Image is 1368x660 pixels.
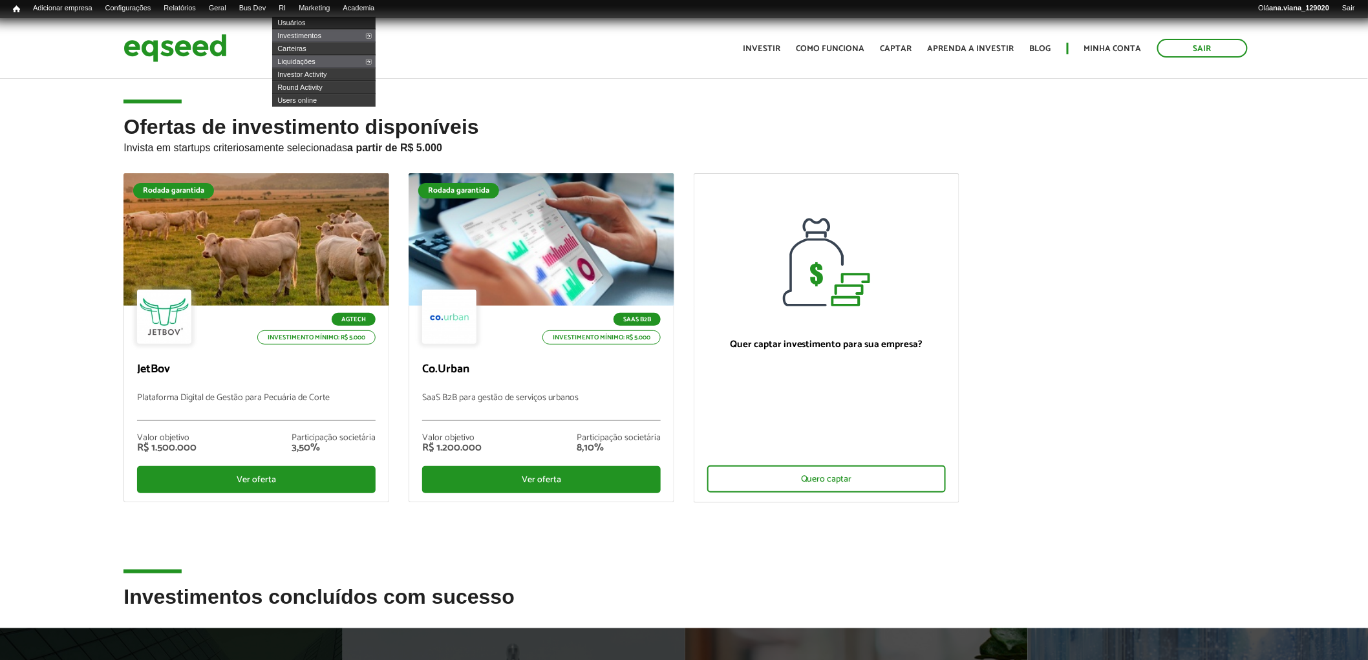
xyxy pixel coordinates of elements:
[422,393,661,421] p: SaaS B2B para gestão de serviços urbanos
[337,3,381,14] a: Academia
[409,173,674,502] a: Rodada garantida SaaS B2B Investimento mínimo: R$ 5.000 Co.Urban SaaS B2B para gestão de serviços...
[577,434,661,443] div: Participação societária
[27,3,99,14] a: Adicionar empresa
[707,339,946,350] p: Quer captar investimento para sua empresa?
[422,466,661,493] div: Ver oferta
[694,173,959,503] a: Quer captar investimento para sua empresa? Quero captar
[542,330,661,345] p: Investimento mínimo: R$ 5.000
[743,45,781,53] a: Investir
[137,434,197,443] div: Valor objetivo
[257,330,376,345] p: Investimento mínimo: R$ 5.000
[928,45,1014,53] a: Aprenda a investir
[1157,39,1248,58] a: Sair
[202,3,233,14] a: Geral
[99,3,158,14] a: Configurações
[13,5,20,14] span: Início
[123,173,389,502] a: Rodada garantida Agtech Investimento mínimo: R$ 5.000 JetBov Plataforma Digital de Gestão para Pe...
[796,45,865,53] a: Como funciona
[422,443,482,453] div: R$ 1.200.000
[347,142,442,153] strong: a partir de R$ 5.000
[157,3,202,14] a: Relatórios
[292,434,376,443] div: Participação societária
[1252,3,1336,14] a: Oláana.viana_129020
[292,443,376,453] div: 3,50%
[137,393,376,421] p: Plataforma Digital de Gestão para Pecuária de Corte
[418,183,499,198] div: Rodada garantida
[881,45,912,53] a: Captar
[422,363,661,377] p: Co.Urban
[137,443,197,453] div: R$ 1.500.000
[707,465,946,493] div: Quero captar
[123,31,227,65] img: EqSeed
[133,183,214,198] div: Rodada garantida
[137,363,376,377] p: JetBov
[123,138,1244,154] p: Invista em startups criteriosamente selecionadas
[272,16,376,29] a: Usuários
[577,443,661,453] div: 8,10%
[233,3,273,14] a: Bus Dev
[123,116,1244,173] h2: Ofertas de investimento disponíveis
[137,466,376,493] div: Ver oferta
[1336,3,1362,14] a: Sair
[1270,4,1330,12] strong: ana.viana_129020
[1084,45,1142,53] a: Minha conta
[272,3,292,14] a: RI
[1030,45,1051,53] a: Blog
[292,3,336,14] a: Marketing
[123,586,1244,628] h2: Investimentos concluídos com sucesso
[332,313,376,326] p: Agtech
[422,434,482,443] div: Valor objetivo
[6,3,27,16] a: Início
[614,313,661,326] p: SaaS B2B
